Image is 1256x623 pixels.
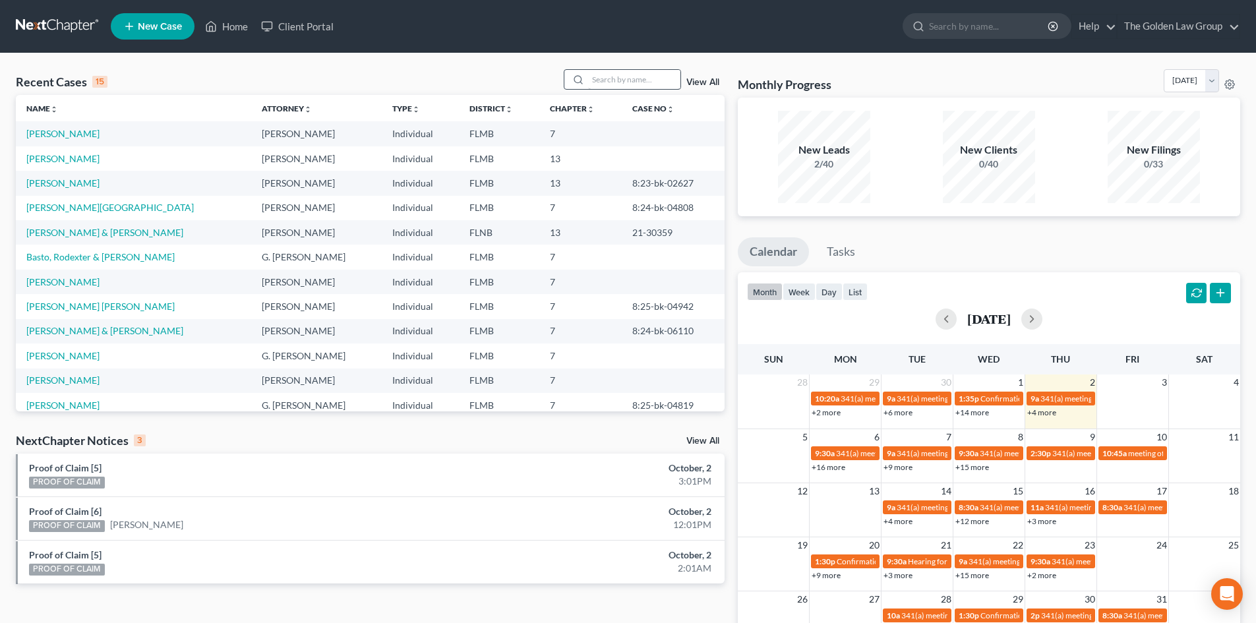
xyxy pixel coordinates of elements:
[815,556,835,566] span: 1:30p
[1211,578,1243,610] div: Open Intercom Messenger
[459,171,539,195] td: FLMB
[843,283,868,301] button: list
[539,220,622,245] td: 13
[841,394,968,403] span: 341(a) meeting for [PERSON_NAME]
[412,105,420,113] i: unfold_more
[26,153,100,164] a: [PERSON_NAME]
[1123,502,1251,512] span: 341(a) meeting for [PERSON_NAME]
[686,436,719,446] a: View All
[459,319,539,343] td: FLMB
[1102,448,1127,458] span: 10:45a
[1083,591,1096,607] span: 30
[897,394,1024,403] span: 341(a) meeting for [PERSON_NAME]
[812,570,841,580] a: +9 more
[945,429,953,445] span: 7
[940,591,953,607] span: 28
[539,196,622,220] td: 7
[1017,374,1025,390] span: 1
[873,429,881,445] span: 6
[1031,448,1051,458] span: 2:30p
[837,556,986,566] span: Confirmation hearing for [PERSON_NAME]
[251,319,382,343] td: [PERSON_NAME]
[251,369,382,393] td: [PERSON_NAME]
[382,245,459,269] td: Individual
[382,196,459,220] td: Individual
[1052,556,1179,566] span: 341(a) meeting for [PERSON_NAME]
[1232,374,1240,390] span: 4
[959,394,979,403] span: 1:35p
[29,506,102,517] a: Proof of Claim [6]
[134,434,146,446] div: 3
[16,74,107,90] div: Recent Cases
[26,128,100,139] a: [PERSON_NAME]
[815,448,835,458] span: 9:30a
[955,570,989,580] a: +15 more
[632,104,674,113] a: Case Nounfold_more
[622,171,725,195] td: 8:23-bk-02627
[382,294,459,318] td: Individual
[1027,516,1056,526] a: +3 more
[493,461,711,475] div: October, 2
[897,502,1024,512] span: 341(a) meeting for [PERSON_NAME]
[1155,591,1168,607] span: 31
[254,15,340,38] a: Client Portal
[382,270,459,294] td: Individual
[887,610,900,620] span: 10a
[1089,374,1096,390] span: 2
[459,343,539,368] td: FLMB
[251,220,382,245] td: [PERSON_NAME]
[1011,537,1025,553] span: 22
[1155,537,1168,553] span: 24
[908,556,1074,566] span: Hearing for [PERSON_NAME] [PERSON_NAME]
[539,343,622,368] td: 7
[459,369,539,393] td: FLMB
[251,270,382,294] td: [PERSON_NAME]
[392,104,420,113] a: Typeunfold_more
[1102,502,1122,512] span: 8:30a
[1083,483,1096,499] span: 16
[26,400,100,411] a: [PERSON_NAME]
[1125,353,1139,365] span: Fri
[251,171,382,195] td: [PERSON_NAME]
[868,374,881,390] span: 29
[251,393,382,417] td: G. [PERSON_NAME]
[459,146,539,171] td: FLMB
[980,610,1200,620] span: Confirmation hearing for [PERSON_NAME] & [PERSON_NAME]
[1160,374,1168,390] span: 3
[26,104,58,113] a: Nameunfold_more
[26,374,100,386] a: [PERSON_NAME]
[550,104,595,113] a: Chapterunfold_more
[1118,15,1240,38] a: The Golden Law Group
[836,448,963,458] span: 341(a) meeting for [PERSON_NAME]
[1089,429,1096,445] span: 9
[796,483,809,499] span: 12
[26,202,194,213] a: [PERSON_NAME][GEOGRAPHIC_DATA]
[883,516,912,526] a: +4 more
[459,393,539,417] td: FLMB
[883,570,912,580] a: +3 more
[26,301,175,312] a: [PERSON_NAME] [PERSON_NAME]
[1011,483,1025,499] span: 15
[251,343,382,368] td: G. [PERSON_NAME]
[262,104,312,113] a: Attorneyunfold_more
[1027,407,1056,417] a: +4 more
[539,319,622,343] td: 7
[1011,591,1025,607] span: 29
[747,283,783,301] button: month
[539,294,622,318] td: 7
[382,220,459,245] td: Individual
[883,462,912,472] a: +9 more
[304,105,312,113] i: unfold_more
[16,432,146,448] div: NextChapter Notices
[834,353,857,365] span: Mon
[251,146,382,171] td: [PERSON_NAME]
[539,393,622,417] td: 7
[1227,483,1240,499] span: 18
[459,245,539,269] td: FLMB
[812,407,841,417] a: +2 more
[382,319,459,343] td: Individual
[783,283,816,301] button: week
[940,483,953,499] span: 14
[198,15,254,38] a: Home
[764,353,783,365] span: Sun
